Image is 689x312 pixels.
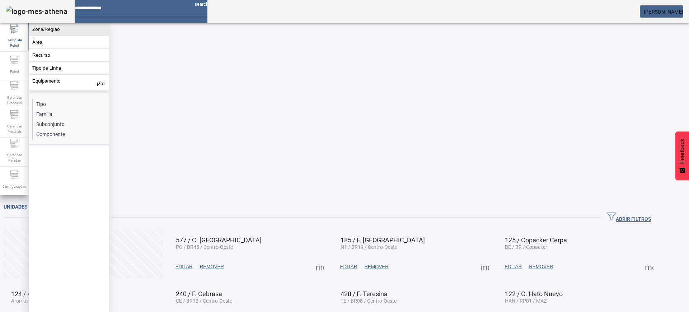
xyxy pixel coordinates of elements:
[341,290,388,298] span: 428 / F. Teresina
[607,212,651,223] span: ABRIR FILTROS
[4,93,25,108] span: Gerenciar Processo
[644,9,683,15] span: [PERSON_NAME]
[29,23,109,36] button: Zona/Região
[505,290,563,298] span: 122 / C. Hato Nuevo
[176,298,232,304] span: CE / BR12 / Centro-Oeste
[33,129,109,139] li: Componente
[176,290,222,298] span: 240 / F. Cebrasa
[29,62,109,74] button: Tipo de Linha
[176,244,233,250] span: PG / BR45 / Centro-Oeste
[0,182,28,191] span: Configurações
[176,236,262,244] span: 577 / C. [GEOGRAPHIC_DATA]
[4,35,25,50] span: Template Fabril
[29,36,109,48] button: Área
[337,260,361,273] button: EDITAR
[172,260,196,273] button: EDITAR
[643,260,656,273] button: Mais
[6,6,67,17] img: logo-mes-athena
[601,211,657,224] button: ABRIR FILTROS
[4,229,163,278] button: Criar unidade
[175,263,193,270] span: EDITAR
[97,78,106,87] mat-icon: keyboard_arrow_up
[505,244,547,250] span: BE / BR / Copacker
[501,260,525,273] button: EDITAR
[11,298,81,304] span: Aromas / BRV1 / Verticalizadas
[679,139,685,164] span: Feedback
[196,260,228,273] button: REMOVER
[11,290,92,298] span: 124 / Aromas Verticalizadas
[478,260,491,273] button: Mais
[340,263,357,270] span: EDITAR
[29,75,109,90] button: Equipamento
[341,244,397,250] span: N1 / BR19 / Centro-Oeste
[4,204,27,210] span: Unidades
[364,263,388,270] span: REMOVER
[33,99,109,109] li: Tipo
[341,236,425,244] span: 185 / F. [GEOGRAPHIC_DATA]
[361,260,392,273] button: REMOVER
[529,263,553,270] span: REMOVER
[33,119,109,129] li: Subconjunto
[505,298,547,304] span: HAN / RP01 / MAZ
[4,121,25,136] span: Gerenciar Materiais
[29,49,109,61] button: Recurso
[200,263,224,270] span: REMOVER
[505,263,522,270] span: EDITAR
[675,131,689,180] button: Feedback - Mostrar pesquisa
[525,260,557,273] button: REMOVER
[505,236,567,244] span: 125 / Copacker Cerpa
[314,260,327,273] button: Mais
[341,298,397,304] span: TE / BR08 / Centro-Oeste
[8,67,21,76] span: Fabril
[4,150,25,165] span: Gerenciar Paradas
[33,109,109,119] li: Família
